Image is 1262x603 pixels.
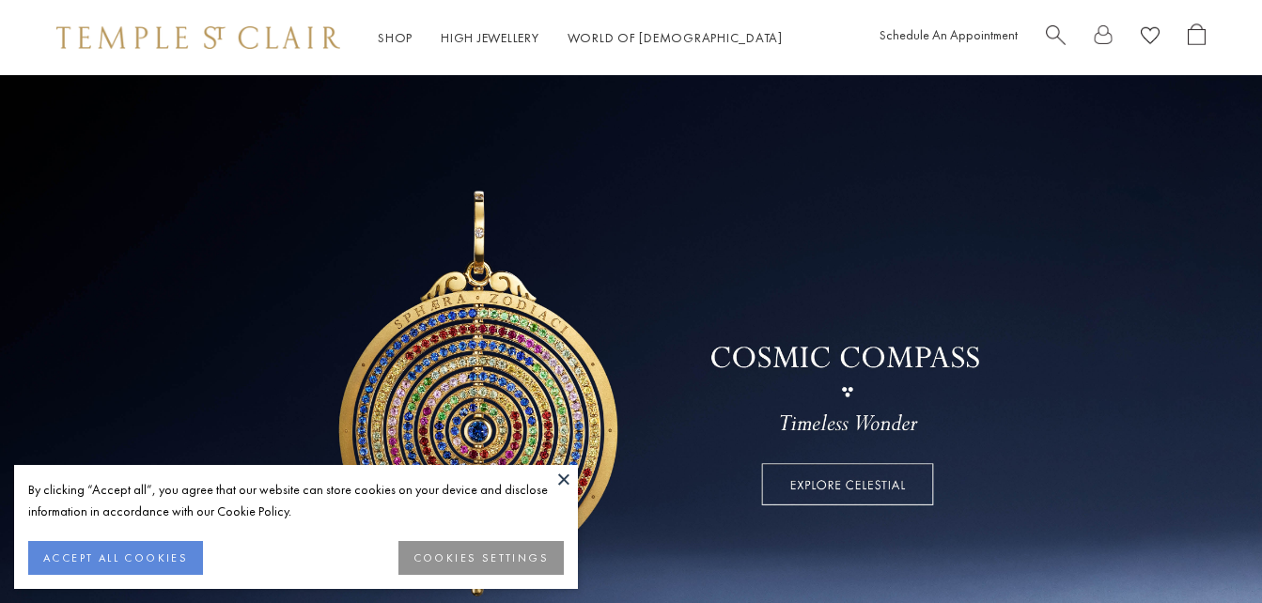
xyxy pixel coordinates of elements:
a: World of [DEMOGRAPHIC_DATA]World of [DEMOGRAPHIC_DATA] [568,29,783,46]
nav: Main navigation [378,26,783,50]
button: ACCEPT ALL COOKIES [28,541,203,575]
img: Temple St. Clair [56,26,340,49]
button: COOKIES SETTINGS [398,541,564,575]
a: Schedule An Appointment [880,26,1018,43]
a: Open Shopping Bag [1188,23,1206,53]
a: Search [1046,23,1066,53]
div: By clicking “Accept all”, you agree that our website can store cookies on your device and disclos... [28,479,564,522]
a: ShopShop [378,29,413,46]
a: High JewelleryHigh Jewellery [441,29,539,46]
a: View Wishlist [1141,23,1160,53]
